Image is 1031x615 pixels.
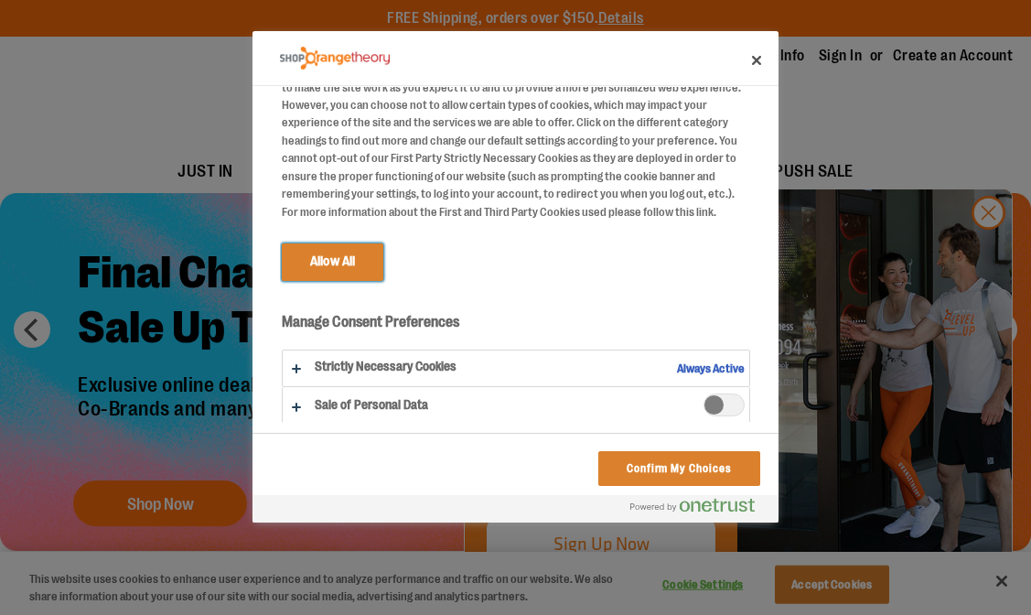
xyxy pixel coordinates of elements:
[630,498,769,521] a: Powered by OneTrust Opens in a new Tab
[280,40,390,77] div: Company Logo
[252,31,779,523] div: Do Not Sell My Personal Information
[282,43,750,221] div: When you visit our website, we store cookies on your browser to collect information. The informat...
[630,498,755,512] img: Powered by OneTrust Opens in a new Tab
[736,40,777,81] button: Close
[280,47,390,70] img: Company Logo
[252,31,779,523] div: Preference center
[282,243,383,280] button: Allow All
[282,313,750,341] h3: Manage Consent Preferences
[703,394,745,416] span: Sale of Personal Data
[598,451,760,486] button: Confirm My Choices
